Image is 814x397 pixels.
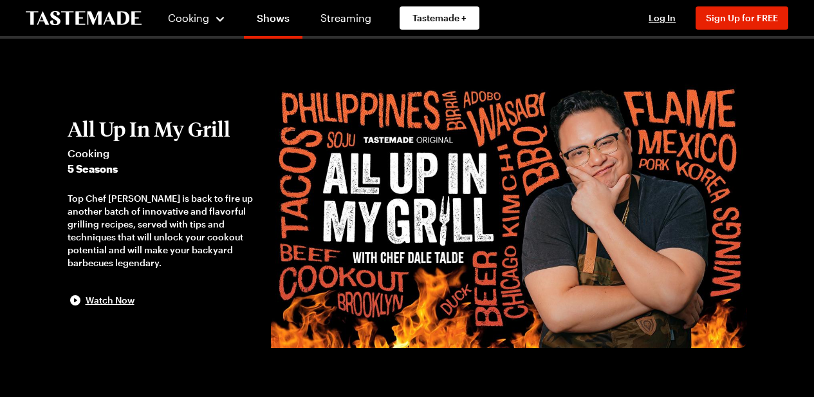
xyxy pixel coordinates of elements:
span: 5 Seasons [68,161,259,177]
button: Sign Up for FREE [696,6,788,30]
button: Log In [636,12,688,24]
a: Tastemade + [400,6,479,30]
span: Tastemade + [412,12,467,24]
a: To Tastemade Home Page [26,11,142,26]
span: Cooking [68,146,259,161]
a: Shows [244,3,302,39]
img: All Up In My Grill [271,77,746,348]
span: Watch Now [86,294,134,307]
button: Cooking [167,3,226,34]
span: Sign Up for FREE [706,12,778,23]
span: Log In [649,12,676,23]
h2: All Up In My Grill [68,117,259,140]
div: Top Chef [PERSON_NAME] is back to fire up another batch of innovative and flavorful grilling reci... [68,192,259,269]
span: Cooking [168,12,209,24]
button: All Up In My GrillCooking5 SeasonsTop Chef [PERSON_NAME] is back to fire up another batch of inno... [68,117,259,308]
